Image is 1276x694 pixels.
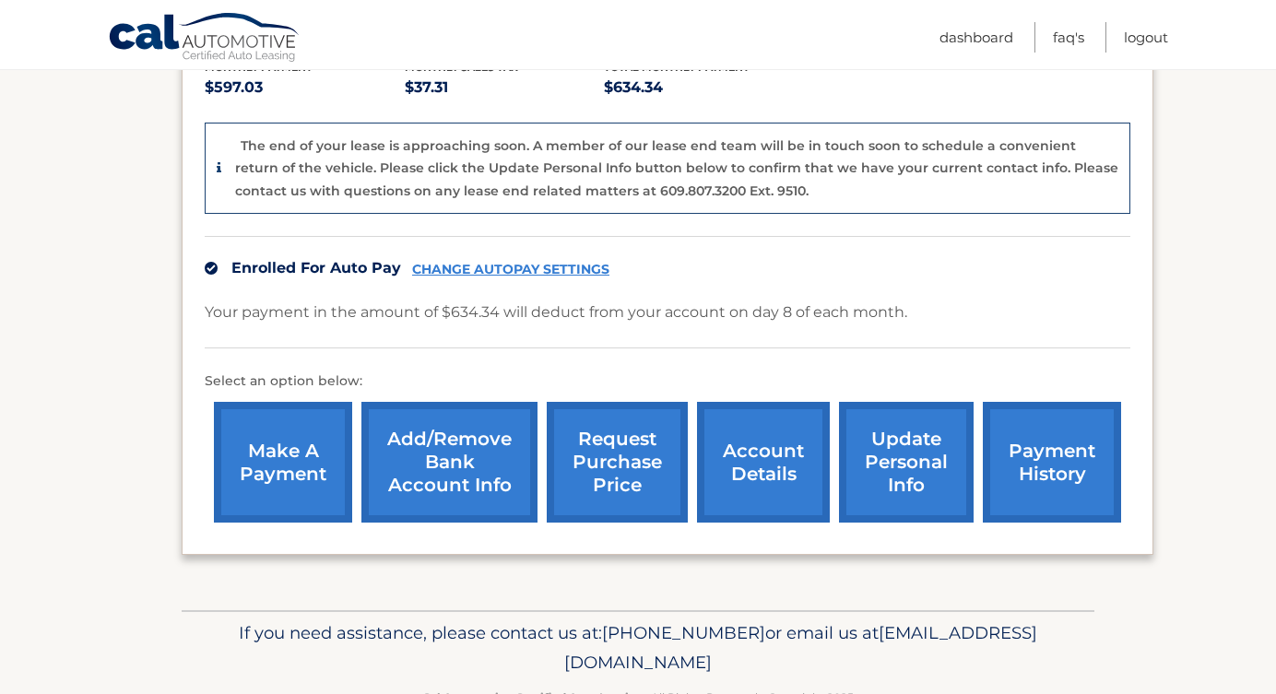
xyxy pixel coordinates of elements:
[205,262,218,275] img: check.svg
[205,371,1130,393] p: Select an option below:
[547,402,688,523] a: request purchase price
[564,622,1037,673] span: [EMAIL_ADDRESS][DOMAIN_NAME]
[983,402,1121,523] a: payment history
[1124,22,1168,53] a: Logout
[602,622,765,643] span: [PHONE_NUMBER]
[231,259,401,276] span: Enrolled For Auto Pay
[108,12,301,65] a: Cal Automotive
[697,402,830,523] a: account details
[939,22,1013,53] a: Dashboard
[412,262,609,277] a: CHANGE AUTOPAY SETTINGS
[205,75,405,100] p: $597.03
[361,402,538,523] a: Add/Remove bank account info
[214,402,352,523] a: make a payment
[235,137,1118,199] p: The end of your lease is approaching soon. A member of our lease end team will be in touch soon t...
[604,75,804,100] p: $634.34
[194,618,1082,677] p: If you need assistance, please contact us at: or email us at
[839,402,974,523] a: update personal info
[205,300,907,325] p: Your payment in the amount of $634.34 will deduct from your account on day 8 of each month.
[1053,22,1084,53] a: FAQ's
[405,75,605,100] p: $37.31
